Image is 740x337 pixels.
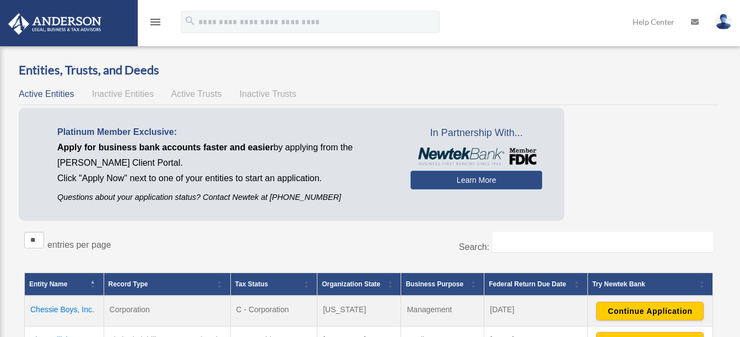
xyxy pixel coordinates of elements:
td: [US_STATE] [317,296,401,327]
p: by applying from the [PERSON_NAME] Client Portal. [57,140,394,171]
span: Inactive Trusts [240,89,296,99]
i: menu [149,15,162,29]
p: Questions about your application status? Contact Newtek at [PHONE_NUMBER] [57,191,394,204]
th: Record Type: Activate to sort [104,273,230,296]
span: Record Type [109,280,148,288]
th: Tax Status: Activate to sort [230,273,317,296]
td: Management [401,296,484,327]
span: Active Entities [19,89,74,99]
label: entries per page [47,240,111,249]
th: Entity Name: Activate to invert sorting [25,273,104,296]
label: Search: [459,242,489,252]
i: search [184,15,196,27]
th: Federal Return Due Date: Activate to sort [484,273,588,296]
span: Inactive Entities [92,89,154,99]
p: Click "Apply Now" next to one of your entities to start an application. [57,171,394,186]
th: Try Newtek Bank : Activate to sort [587,273,712,296]
th: Organization State: Activate to sort [317,273,401,296]
span: Apply for business bank accounts faster and easier [57,143,273,152]
img: User Pic [715,14,732,30]
span: Entity Name [29,280,67,288]
a: menu [149,19,162,29]
img: Anderson Advisors Platinum Portal [5,13,105,35]
button: Continue Application [596,302,704,320]
span: In Partnership With... [410,124,542,142]
a: Learn More [410,171,542,189]
td: Corporation [104,296,230,327]
h3: Entities, Trusts, and Deeds [19,62,719,79]
p: Platinum Member Exclusive: [57,124,394,140]
div: Try Newtek Bank [592,278,696,291]
span: Active Trusts [171,89,222,99]
span: Organization State [322,280,380,288]
span: Tax Status [235,280,268,288]
td: C - Corporation [230,296,317,327]
td: [DATE] [484,296,588,327]
img: NewtekBankLogoSM.png [416,148,537,165]
td: Chessie Boys, Inc. [25,296,104,327]
span: Business Purpose [406,280,463,288]
th: Business Purpose: Activate to sort [401,273,484,296]
span: Federal Return Due Date [489,280,566,288]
